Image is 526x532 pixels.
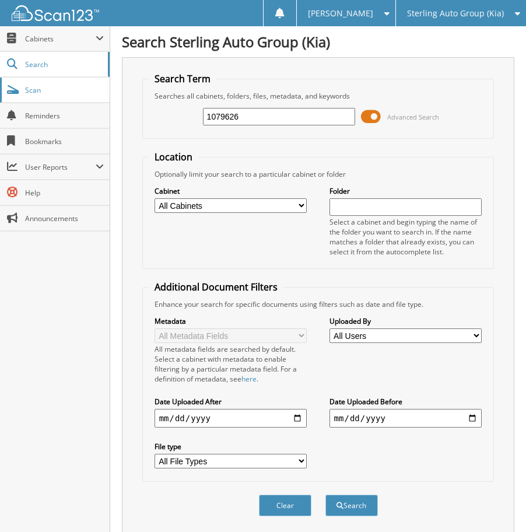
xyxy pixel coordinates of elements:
[25,213,104,223] span: Announcements
[329,409,482,428] input: end
[149,299,488,309] div: Enhance your search for specific documents using filters such as date and file type.
[329,397,482,407] label: Date Uploaded Before
[329,217,482,257] div: Select a cabinet and begin typing the name of the folder you want to search in. If the name match...
[329,316,482,326] label: Uploaded By
[155,442,307,452] label: File type
[155,344,307,384] div: All metadata fields are searched by default. Select a cabinet with metadata to enable filtering b...
[12,5,99,21] img: scan123-logo-white.svg
[149,91,488,101] div: Searches all cabinets, folders, files, metadata, and keywords
[468,476,526,532] iframe: Chat Widget
[149,150,198,163] legend: Location
[149,72,216,85] legend: Search Term
[308,10,373,17] span: [PERSON_NAME]
[25,60,102,69] span: Search
[325,495,378,516] button: Search
[155,186,307,196] label: Cabinet
[149,169,488,179] div: Optionally limit your search to a particular cabinet or folder
[329,186,482,196] label: Folder
[155,316,307,326] label: Metadata
[155,409,307,428] input: start
[122,32,514,51] h1: Search Sterling Auto Group (Kia)
[241,374,257,384] a: here
[155,397,307,407] label: Date Uploaded After
[25,188,104,198] span: Help
[387,113,439,121] span: Advanced Search
[25,162,96,172] span: User Reports
[25,136,104,146] span: Bookmarks
[259,495,311,516] button: Clear
[407,10,504,17] span: Sterling Auto Group (Kia)
[25,85,104,95] span: Scan
[25,111,104,121] span: Reminders
[149,281,283,293] legend: Additional Document Filters
[25,34,96,44] span: Cabinets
